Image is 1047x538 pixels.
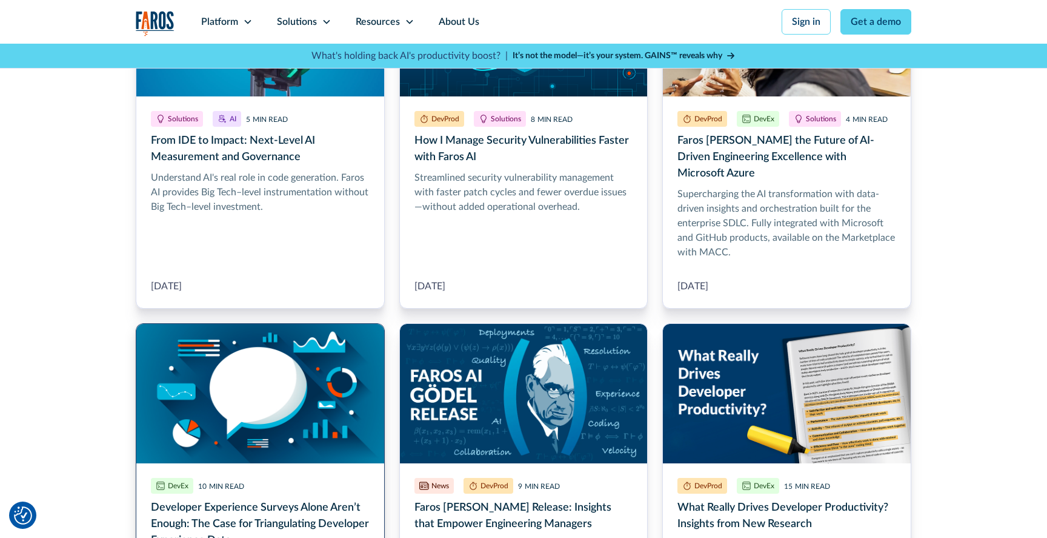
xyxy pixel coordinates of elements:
a: home [136,11,174,36]
img: a light blue background, with the title of the blog on the left, and a partially displayed book o... [663,324,911,463]
div: Platform [201,15,238,29]
p: What's holding back AI's productivity boost? | [311,49,508,63]
a: Sign in [782,9,831,35]
div: Solutions [277,15,317,29]
img: Blue-toned illustration of Kurt Gödel [400,324,648,463]
strong: It’s not the model—it’s your system. GAINS™ reveals why [513,52,722,60]
a: Get a demo [840,9,911,35]
img: Revisit consent button [14,506,32,525]
img: Logo of the analytics and reporting company Faros. [136,11,174,36]
div: Resources [356,15,400,29]
img: large talk bubble in center with variety of charts in background [136,324,384,463]
button: Cookie Settings [14,506,32,525]
a: It’s not the model—it’s your system. GAINS™ reveals why [513,50,736,62]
